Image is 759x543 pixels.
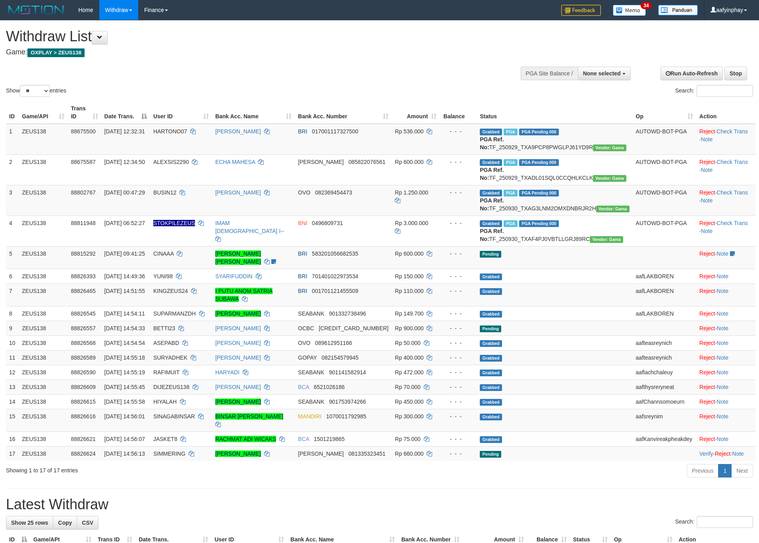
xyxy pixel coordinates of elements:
td: 14 [6,394,19,409]
span: Copy 0496809731 to clipboard [312,220,343,226]
a: ECHA MAHESA [215,159,255,165]
div: - - - [443,272,473,280]
td: ZEUS138 [19,185,68,216]
button: None selected [578,67,631,80]
td: aafChannsomoeurn [633,394,696,409]
span: 88802767 [71,189,95,196]
span: SEABANK [298,399,324,405]
span: 88826589 [71,354,95,361]
a: Reject [699,250,715,257]
span: SEABANK [298,369,324,375]
td: ZEUS138 [19,269,68,283]
span: 88826615 [71,399,95,405]
span: PGA Pending [519,220,559,227]
a: Note [717,413,728,420]
td: ZEUS138 [19,409,68,431]
th: User ID: activate to sort column ascending [150,101,212,124]
td: · [696,321,755,335]
td: 6 [6,269,19,283]
span: 88826609 [71,384,95,390]
a: Verify [699,451,713,457]
td: TF_250930_TXAF4PJ0VBTLLGRJ89RC [477,216,632,246]
span: Copy 089612951166 to clipboard [315,340,352,346]
a: Reject [699,273,715,279]
td: AUTOWD-BOT-PGA [633,185,696,216]
a: Note [717,273,728,279]
td: ZEUS138 [19,350,68,365]
a: Reject [699,325,715,331]
span: Copy [58,520,72,526]
span: Rp 900.000 [395,325,423,331]
a: Note [717,436,728,442]
td: 12 [6,365,19,379]
a: 1 [718,464,732,478]
td: TF_250930_TXAG3LNM2OMXDNBRJR2H [477,185,632,216]
a: Reject [699,310,715,317]
span: Copy 901332738496 to clipboard [329,310,366,317]
a: [PERSON_NAME] [215,384,261,390]
th: Bank Acc. Number: activate to sort column ascending [295,101,392,124]
span: 88826545 [71,310,95,317]
span: Marked by aafsreyleap [504,190,518,196]
a: Note [701,228,713,234]
td: ZEUS138 [19,246,68,269]
td: aaflachchaleuy [633,365,696,379]
span: Copy 085822076561 to clipboard [348,159,385,165]
a: Reject [699,220,715,226]
td: · [696,379,755,394]
a: Next [731,464,753,478]
td: · [696,335,755,350]
a: Reject [699,128,715,135]
td: 2 [6,154,19,185]
span: [DATE] 09:41:25 [104,250,145,257]
td: ZEUS138 [19,154,68,185]
span: Marked by aafpengsreynich [504,159,518,166]
span: CINAAA [153,250,174,257]
span: HIYALAH [153,399,177,405]
span: Marked by aafsreyleap [504,220,518,227]
th: Op: activate to sort column ascending [633,101,696,124]
td: ZEUS138 [19,321,68,335]
span: GOPAY [298,354,317,361]
span: Rp 3.000.000 [395,220,428,226]
a: Stop [724,67,747,80]
span: Rp 150.000 [395,273,423,279]
td: TF_250929_TXADL01SQL0CCQHLKCLK [477,154,632,185]
a: Note [717,354,728,361]
span: 88826465 [71,288,95,294]
th: Trans ID: activate to sort column ascending [68,101,101,124]
span: Grabbed [480,399,502,406]
a: Note [717,399,728,405]
div: - - - [443,250,473,258]
a: [PERSON_NAME] [215,189,261,196]
td: · · [696,124,755,155]
span: KINGZEUS24 [153,288,188,294]
th: Status [477,101,632,124]
a: Note [717,288,728,294]
span: 88826590 [71,369,95,375]
td: aafsreynim [633,409,696,431]
a: Reject [699,399,715,405]
span: [DATE] 14:56:01 [104,413,145,420]
div: - - - [443,127,473,135]
span: SUPARMANZDH [153,310,196,317]
a: IMAM [DEMOGRAPHIC_DATA] I-- [215,220,284,234]
a: Note [701,197,713,204]
span: PGA Pending [519,190,559,196]
td: 15 [6,409,19,431]
span: Rp 472.000 [395,369,423,375]
select: Showentries [20,85,50,97]
a: Copy [53,516,77,530]
th: Amount: activate to sort column ascending [392,101,440,124]
h4: Game: [6,48,498,56]
span: Rp 400.000 [395,354,423,361]
span: Grabbed [480,288,502,295]
td: 1 [6,124,19,155]
span: [PERSON_NAME] [298,159,344,165]
td: · · [696,185,755,216]
a: [PERSON_NAME] [215,451,261,457]
label: Search: [675,516,753,528]
span: None selected [583,70,621,77]
a: Reject [715,451,731,457]
a: Reject [699,340,715,346]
